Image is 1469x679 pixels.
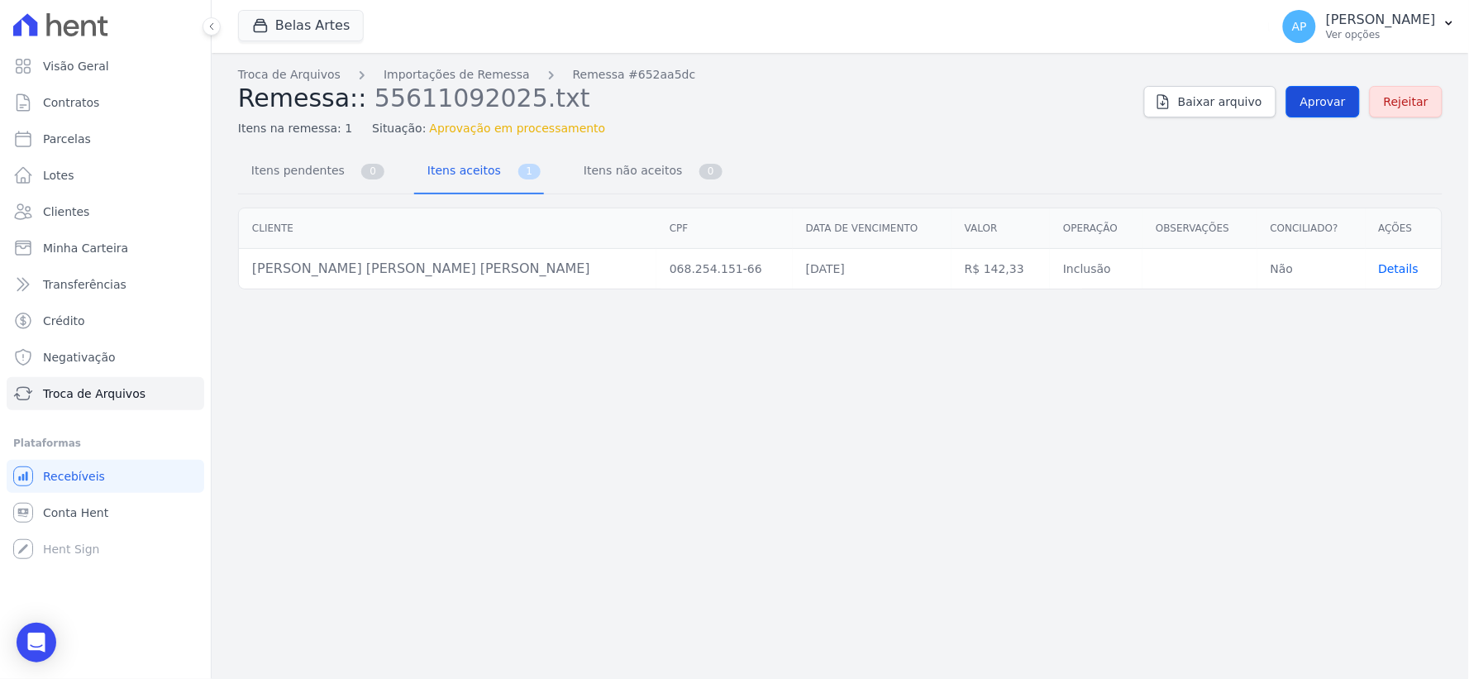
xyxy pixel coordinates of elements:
span: Baixar arquivo [1178,93,1262,110]
div: Open Intercom Messenger [17,623,56,662]
span: Transferências [43,276,126,293]
span: 55611092025.txt [374,82,590,112]
td: [DATE] [793,249,952,289]
nav: Tab selector [238,151,726,194]
a: Itens pendentes 0 [238,151,388,194]
span: Recebíveis [43,468,105,485]
a: Troca de Arquivos [238,66,341,84]
td: [PERSON_NAME] [PERSON_NAME] [PERSON_NAME] [239,249,656,289]
a: Recebíveis [7,460,204,493]
td: 068.254.151-66 [656,249,793,289]
a: Details [1379,262,1419,275]
a: Negativação [7,341,204,374]
span: Situação: [372,120,426,137]
span: 1 [518,164,541,179]
span: Conta Hent [43,504,108,521]
th: Data de vencimento [793,208,952,249]
span: Crédito [43,313,85,329]
div: Plataformas [13,433,198,453]
th: Valor [952,208,1050,249]
th: Cliente [239,208,656,249]
span: Rejeitar [1384,93,1428,110]
a: Parcelas [7,122,204,155]
span: Aprovação em processamento [430,120,606,137]
button: Belas Artes [238,10,364,41]
p: [PERSON_NAME] [1326,12,1436,28]
th: Conciliado? [1257,208,1366,249]
a: Clientes [7,195,204,228]
th: Operação [1050,208,1142,249]
button: AP [PERSON_NAME] Ver opções [1270,3,1469,50]
th: Observações [1142,208,1257,249]
span: AP [1292,21,1307,32]
a: Visão Geral [7,50,204,83]
a: Itens aceitos 1 [414,151,544,194]
td: Não [1257,249,1366,289]
a: Itens não aceitos 0 [570,151,726,194]
a: Importações de Remessa [384,66,530,84]
span: Itens não aceitos [574,154,685,187]
span: Clientes [43,203,89,220]
a: Baixar arquivo [1144,86,1276,117]
a: Troca de Arquivos [7,377,204,410]
td: R$ 142,33 [952,249,1050,289]
span: Visão Geral [43,58,109,74]
p: Ver opções [1326,28,1436,41]
a: Remessa #652aa5dc [573,66,696,84]
span: translation missing: pt-BR.manager.charges.file_imports.show.table_row.details [1379,262,1419,275]
a: Aprovar [1286,86,1360,117]
span: Aprovar [1300,93,1346,110]
span: Itens na remessa: 1 [238,120,352,137]
span: 0 [699,164,723,179]
a: Rejeitar [1370,86,1443,117]
nav: Breadcrumb [238,66,1131,84]
a: Contratos [7,86,204,119]
span: 0 [361,164,384,179]
a: Transferências [7,268,204,301]
a: Minha Carteira [7,232,204,265]
span: Remessa:: [238,84,367,112]
td: Inclusão [1050,249,1142,289]
a: Lotes [7,159,204,192]
span: Minha Carteira [43,240,128,256]
span: Parcelas [43,131,91,147]
span: Troca de Arquivos [43,385,145,402]
th: CPF [656,208,793,249]
span: Itens pendentes [241,154,348,187]
a: Conta Hent [7,496,204,529]
span: Negativação [43,349,116,366]
th: Ações [1366,208,1442,249]
span: Lotes [43,167,74,184]
span: Contratos [43,94,99,111]
a: Crédito [7,304,204,337]
span: Itens aceitos [417,154,504,187]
